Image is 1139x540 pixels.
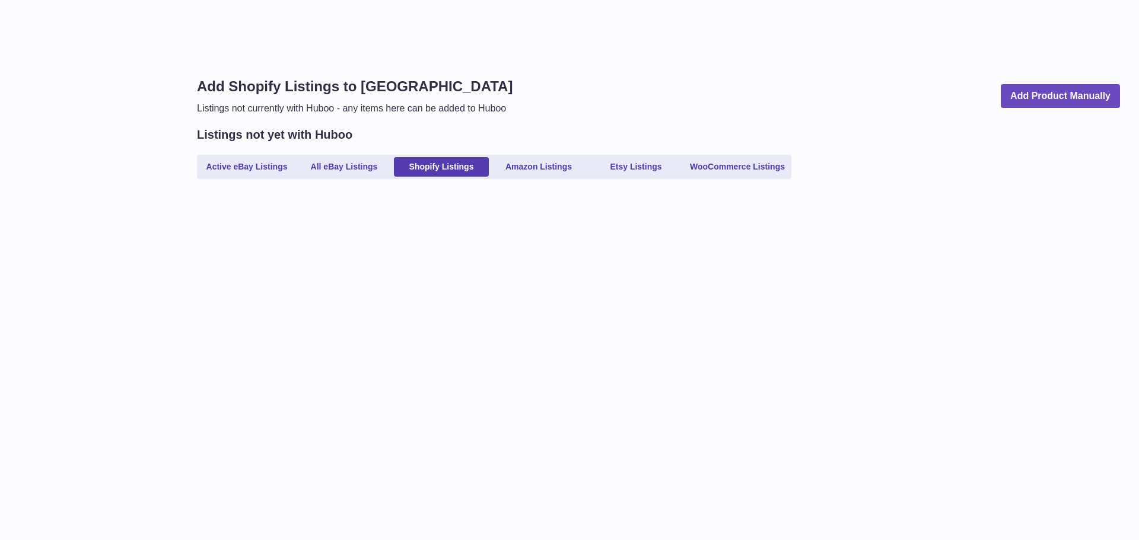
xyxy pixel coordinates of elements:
[197,127,352,143] h2: Listings not yet with Huboo
[1001,84,1120,108] a: Add Product Manually
[297,157,392,177] a: All eBay Listings
[491,157,586,177] a: Amazon Listings
[197,102,513,115] p: Listings not currently with Huboo - any items here can be added to Huboo
[686,157,789,177] a: WooCommerce Listings
[588,157,683,177] a: Etsy Listings
[197,77,513,96] h1: Add Shopify Listings to [GEOGRAPHIC_DATA]
[199,157,294,177] a: Active eBay Listings
[394,157,489,177] a: Shopify Listings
